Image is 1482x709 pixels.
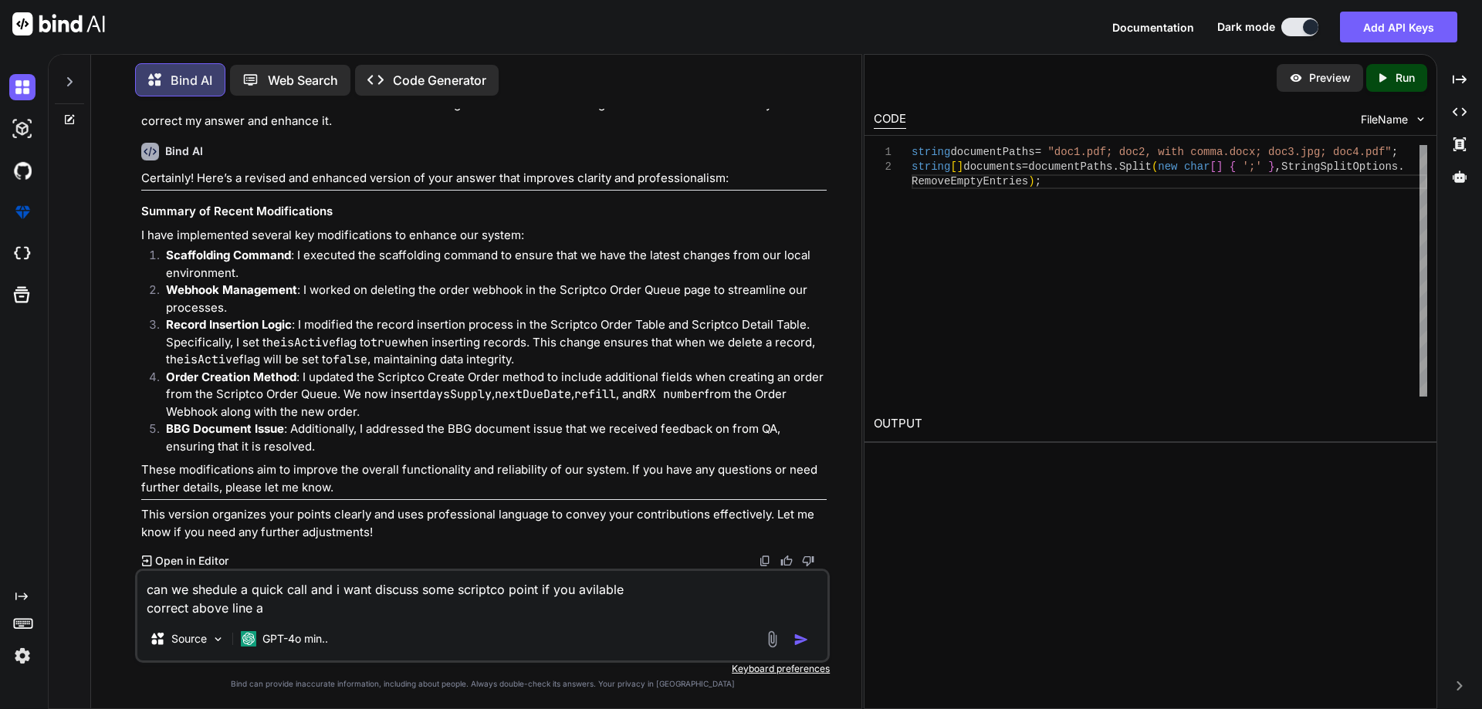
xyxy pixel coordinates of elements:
[166,369,827,421] p: : I updated the Scriptco Create Order method to include additional fields when creating an order ...
[141,506,827,541] p: This version organizes your points clearly and uses professional language to convey your contribu...
[9,116,36,142] img: darkAi-studio
[1047,146,1372,158] span: "doc1.pdf; doc2, with comma.docx; doc3.jpg; doc4.p
[1414,113,1427,126] img: chevron down
[780,555,793,567] img: like
[1210,160,1216,173] span: [
[1217,19,1275,35] span: Dark mode
[184,352,239,367] code: isActive
[166,316,827,369] p: : I modified the record insertion process in the Scriptco Order Table and Scriptco Detail Table. ...
[912,146,950,158] span: string
[166,282,827,316] p: : I worked on deleting the order webhook in the Scriptco Order Queue page to streamline our proce...
[950,160,956,173] span: [
[874,160,892,174] div: 2
[333,352,367,367] code: false
[1391,146,1397,158] span: ;
[141,203,827,221] h3: Summary of Recent Modifications
[802,555,814,567] img: dislike
[141,461,827,496] p: These modifications aim to improve the overall functionality and reliability of our system. If yo...
[642,387,705,402] code: RX number
[1274,160,1281,173] span: ,
[393,71,486,89] p: Code Generator
[912,160,950,173] span: string
[1184,160,1210,173] span: char
[135,678,830,690] p: Bind can provide inaccurate information, including about people. Always double-check its answers....
[280,335,336,350] code: isActive
[1028,160,1112,173] span: documentPaths
[166,317,292,332] strong: Record Insertion Logic
[1289,71,1303,85] img: preview
[137,571,827,617] textarea: can we shedule a quick call and i want discuss some scriptco point if you avilable correct above ...
[763,630,781,648] img: attachment
[1158,160,1177,173] span: new
[950,146,1034,158] span: documentPaths
[574,387,616,402] code: refill
[141,227,827,245] p: I have implemented several key modifications to enhance our system:
[165,143,203,159] h6: Bind AI
[12,12,105,35] img: Bind AI
[171,71,212,89] p: Bind AI
[1112,160,1118,173] span: .
[1372,146,1391,158] span: df"
[9,241,36,267] img: cloudideIcon
[874,110,906,129] div: CODE
[1112,21,1194,34] span: Documentation
[956,160,963,173] span: ]
[166,282,297,297] strong: Webhook Management
[864,406,1436,442] h2: OUTPUT
[1034,146,1040,158] span: =
[9,157,36,184] img: githubDark
[1022,160,1028,173] span: =
[1398,160,1404,173] span: .
[135,663,830,675] p: Keyboard preferences
[166,247,827,282] p: : I executed the scaffolding command to ensure that we have the latest changes from our local env...
[1340,12,1457,42] button: Add API Keys
[268,71,338,89] p: Web Search
[1216,160,1223,173] span: ]
[495,387,571,402] code: nextDueDate
[141,170,827,187] p: Certainly! Here’s a revised and enhanced version of your answer that improves clarity and profess...
[422,387,492,402] code: daysSupply
[166,421,284,436] strong: BBG Document Issue
[241,631,256,647] img: GPT-4o mini
[1361,112,1408,127] span: FileName
[1028,175,1034,187] span: )
[1229,160,1235,173] span: {
[793,632,809,647] img: icon
[166,420,827,455] p: : Additionally, I addressed the BBG document issue that we received feedback on from QA, ensuring...
[262,631,328,647] p: GPT-4o min..
[1034,175,1040,187] span: ;
[166,248,291,262] strong: Scaffolding Command
[9,74,36,100] img: darkChat
[1281,160,1398,173] span: StringSplitOptions
[874,145,892,160] div: 1
[155,553,228,569] p: Open in Editor
[1112,19,1194,35] button: Documentation
[1268,160,1274,173] span: }
[1242,160,1261,173] span: ';'
[1119,160,1152,173] span: Split
[963,160,1022,173] span: documents
[759,555,771,567] img: copy
[166,370,296,384] strong: Order Creation Method
[1152,160,1158,173] span: (
[1396,70,1415,86] p: Run
[9,643,36,669] img: settings
[211,633,225,646] img: Pick Models
[9,199,36,225] img: premium
[1309,70,1351,86] p: Preview
[912,175,1028,187] span: RemoveEmptyEntries
[370,335,398,350] code: true
[171,631,207,647] p: Source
